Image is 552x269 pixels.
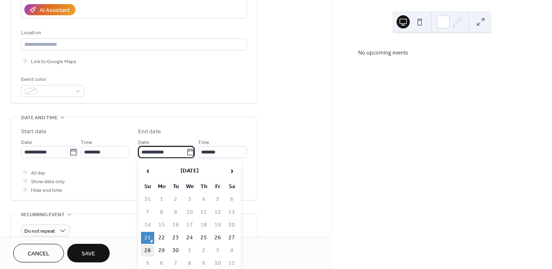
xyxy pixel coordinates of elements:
[183,219,196,231] td: 17
[197,193,210,205] td: 4
[13,244,64,262] button: Cancel
[141,219,154,231] td: 14
[169,181,182,193] th: Tu
[183,245,196,257] td: 1
[31,177,65,186] span: Show date only
[169,245,182,257] td: 30
[197,245,210,257] td: 2
[155,232,168,244] td: 22
[211,206,224,218] td: 12
[225,232,238,244] td: 27
[225,181,238,193] th: Sa
[24,4,75,15] button: AI Assistant
[21,113,58,122] span: Date and time
[141,232,154,244] td: 21
[211,232,224,244] td: 26
[225,193,238,205] td: 6
[141,193,154,205] td: 31
[225,206,238,218] td: 13
[21,138,32,147] span: Date
[183,193,196,205] td: 3
[198,138,209,147] span: Time
[155,193,168,205] td: 1
[211,193,224,205] td: 5
[169,193,182,205] td: 2
[155,245,168,257] td: 29
[21,210,65,219] span: Recurring event
[155,219,168,231] td: 15
[31,169,45,177] span: All day
[155,206,168,218] td: 8
[138,127,161,136] div: End date
[183,232,196,244] td: 24
[40,6,70,15] div: AI Assistant
[155,162,224,180] th: [DATE]
[31,186,62,195] span: Hide end time
[211,245,224,257] td: 3
[141,245,154,257] td: 28
[183,181,196,193] th: We
[197,219,210,231] td: 18
[225,219,238,231] td: 20
[21,75,83,84] div: Event color
[211,219,224,231] td: 19
[197,181,210,193] th: Th
[21,28,245,37] div: Location
[169,219,182,231] td: 16
[169,232,182,244] td: 23
[81,138,92,147] span: Time
[141,206,154,218] td: 7
[24,227,55,236] span: Do not repeat
[155,181,168,193] th: Mo
[138,138,149,147] span: Date
[82,250,95,258] span: Save
[358,49,525,56] div: No upcoming events
[225,163,238,179] span: ›
[183,206,196,218] td: 10
[211,181,224,193] th: Fr
[141,163,154,179] span: ‹
[28,250,49,258] span: Cancel
[197,232,210,244] td: 25
[169,206,182,218] td: 9
[225,245,238,257] td: 4
[141,181,154,193] th: Su
[67,244,110,262] button: Save
[197,206,210,218] td: 11
[21,127,47,136] div: Start date
[31,57,76,66] span: Link to Google Maps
